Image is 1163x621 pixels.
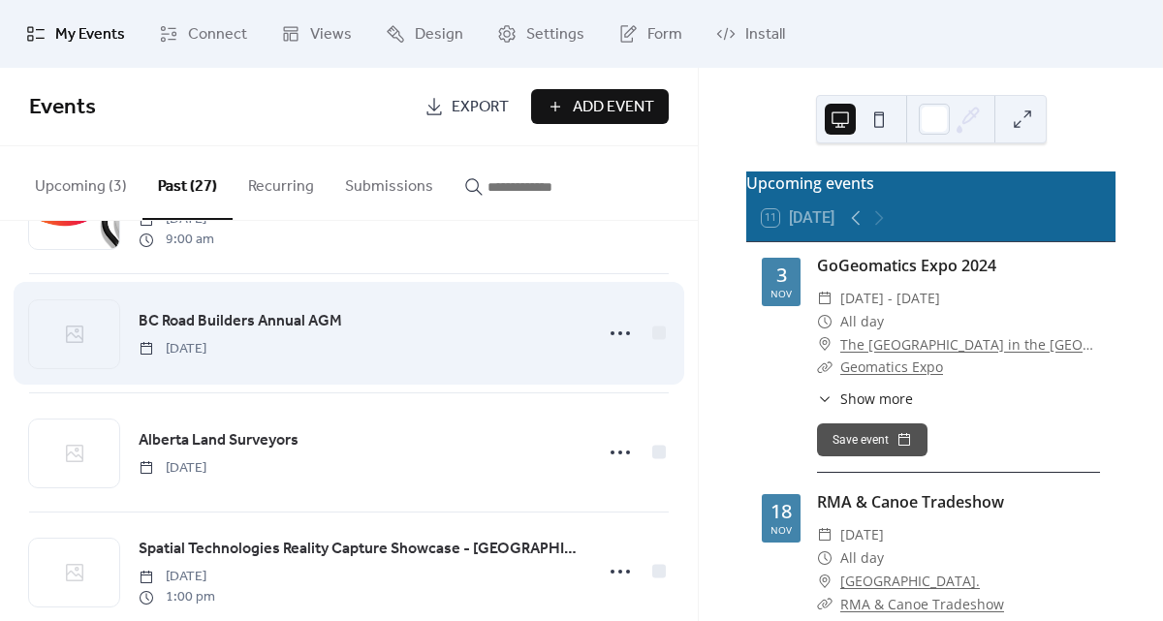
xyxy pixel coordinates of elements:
span: Show more [840,388,913,409]
span: Settings [526,23,584,47]
span: [DATE] [840,523,884,546]
button: Upcoming (3) [19,146,142,218]
span: [DATE] [139,339,206,359]
div: 3 [776,265,787,285]
button: Submissions [330,146,449,218]
a: RMA & Canoe Tradeshow [817,491,1004,512]
div: Upcoming events [746,171,1116,195]
div: Nov [770,525,792,535]
div: ​ [817,546,833,570]
div: ​ [817,310,833,333]
span: Design [415,23,463,47]
a: BC Road Builders Annual AGM [139,309,342,334]
div: ​ [817,287,833,310]
div: ​ [817,523,833,546]
a: Settings [483,8,599,60]
a: My Events [12,8,140,60]
span: Export [452,96,509,119]
a: Design [371,8,478,60]
div: Nov [770,289,792,298]
a: RMA & Canoe Tradeshow [840,595,1004,613]
div: 18 [770,502,792,521]
button: Past (27) [142,146,233,220]
div: ​ [817,388,833,409]
div: ​ [817,356,833,379]
span: BC Road Builders Annual AGM [139,310,342,333]
span: My Events [55,23,125,47]
a: [GEOGRAPHIC_DATA]. [840,570,980,593]
span: [DATE] [139,458,206,479]
a: Export [410,89,523,124]
span: 9:00 am [139,230,214,250]
span: Views [310,23,352,47]
span: Alberta Land Surveyors [139,429,299,452]
a: The [GEOGRAPHIC_DATA] in the [GEOGRAPHIC_DATA] [840,333,1100,357]
span: Spatial Technologies Reality Capture Showcase - [GEOGRAPHIC_DATA] [139,538,581,561]
span: 1:00 pm [139,587,215,607]
span: Events [29,86,96,129]
a: GoGeomatics Expo 2024 [817,255,996,276]
button: Recurring [233,146,330,218]
button: Save event [817,423,927,456]
span: Install [745,23,785,47]
div: ​ [817,333,833,357]
a: Form [604,8,697,60]
span: Connect [188,23,247,47]
a: Connect [144,8,262,60]
a: Views [267,8,366,60]
a: Install [702,8,800,60]
span: All day [840,310,884,333]
button: Add Event [531,89,669,124]
span: Form [647,23,682,47]
span: [DATE] - [DATE] [840,287,940,310]
span: Add Event [573,96,654,119]
div: ​ [817,570,833,593]
button: ​Show more [817,388,913,409]
a: Geomatics Expo [840,357,943,376]
a: Alberta Land Surveyors [139,428,299,453]
a: Spatial Technologies Reality Capture Showcase - [GEOGRAPHIC_DATA] [139,537,581,562]
div: ​ [817,593,833,616]
span: [DATE] [139,567,215,587]
span: All day [840,546,884,570]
